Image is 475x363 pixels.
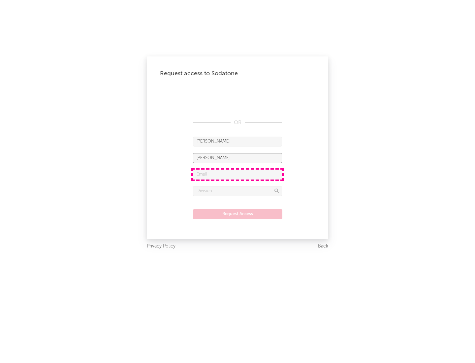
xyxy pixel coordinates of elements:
[193,153,282,163] input: Last Name
[193,170,282,180] input: Email
[193,119,282,127] div: OR
[318,242,328,250] a: Back
[193,186,282,196] input: Division
[193,209,282,219] button: Request Access
[193,137,282,147] input: First Name
[160,70,315,78] div: Request access to Sodatone
[147,242,175,250] a: Privacy Policy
